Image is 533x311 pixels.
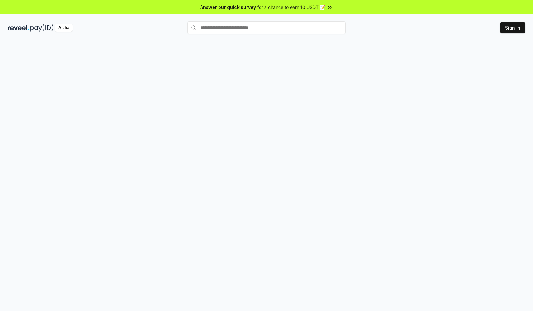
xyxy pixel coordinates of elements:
[500,22,525,33] button: Sign In
[257,4,325,10] span: for a chance to earn 10 USDT 📝
[8,24,29,32] img: reveel_dark
[55,24,73,32] div: Alpha
[200,4,256,10] span: Answer our quick survey
[30,24,54,32] img: pay_id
